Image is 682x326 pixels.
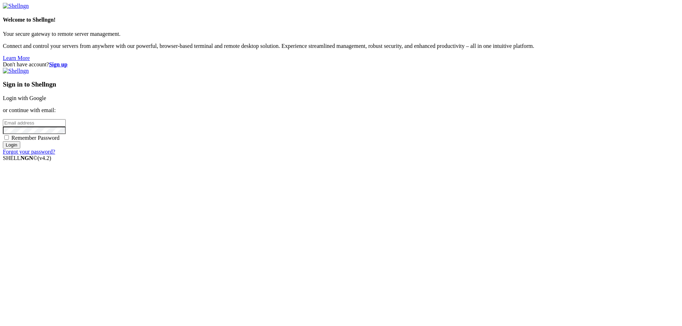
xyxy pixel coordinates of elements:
h4: Welcome to Shellngn! [3,17,679,23]
span: 4.2.0 [38,155,52,161]
a: Login with Google [3,95,46,101]
input: Login [3,141,20,149]
h3: Sign in to Shellngn [3,81,679,88]
div: Don't have account? [3,61,679,68]
input: Email address [3,119,66,127]
b: NGN [21,155,33,161]
p: Your secure gateway to remote server management. [3,31,679,37]
input: Remember Password [4,135,9,140]
a: Learn More [3,55,30,61]
img: Shellngn [3,68,29,74]
span: Remember Password [11,135,60,141]
img: Shellngn [3,3,29,9]
span: SHELL © [3,155,51,161]
p: or continue with email: [3,107,679,114]
a: Sign up [49,61,67,67]
p: Connect and control your servers from anywhere with our powerful, browser-based terminal and remo... [3,43,679,49]
a: Forgot your password? [3,149,55,155]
